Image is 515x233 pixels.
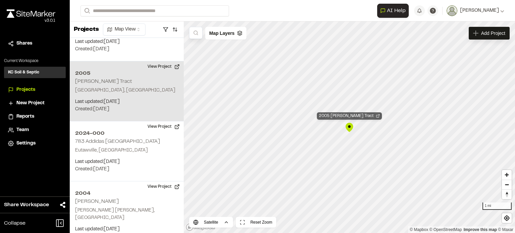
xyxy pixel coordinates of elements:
a: Shares [8,40,62,47]
h2: 2004 [75,189,178,197]
p: Projects [74,25,99,34]
img: rebrand.png [7,9,55,18]
p: Last updated: [DATE] [75,38,178,46]
span: Shares [16,40,32,47]
button: Find my location [502,213,512,223]
button: Satellite [189,217,233,228]
span: Share Workspace [4,201,49,209]
span: Reports [16,113,34,120]
h2: [PERSON_NAME] [75,199,119,204]
div: Open Project [317,112,382,120]
span: AI Help [387,7,406,15]
h2: 783 Addidas [GEOGRAPHIC_DATA] [75,139,160,144]
h3: KC Soil & Septic [8,69,39,75]
a: Settings [8,140,62,147]
a: Mapbox [410,227,428,232]
a: Maxar [498,227,513,232]
span: Map Layers [209,30,234,37]
span: [PERSON_NAME] [460,7,499,14]
span: Projects [16,86,35,94]
p: Created: [DATE] [75,46,178,53]
a: Reports [8,113,62,120]
div: 1 mi [482,202,512,210]
p: Last updated: [DATE] [75,98,178,106]
button: Reset Zoom [236,217,276,228]
p: Created: [DATE] [75,166,178,173]
p: Eutawville, [GEOGRAPHIC_DATA] [75,147,178,154]
p: [PERSON_NAME] [PERSON_NAME], [GEOGRAPHIC_DATA] [75,207,178,222]
button: Reset bearing to north [502,189,512,199]
img: User [447,5,457,16]
a: New Project [8,100,62,107]
div: Map marker [344,122,354,132]
span: New Project [16,100,45,107]
button: Zoom in [502,170,512,180]
p: Current Workspace [4,58,66,64]
a: Projects [8,86,62,94]
a: OpenStreetMap [430,227,462,232]
button: Search [80,5,93,16]
button: View Project [144,181,184,192]
p: Created: [DATE] [75,106,178,113]
h2: 2005 [75,69,178,77]
span: Collapse [4,219,25,227]
p: Last updated: [DATE] [75,158,178,166]
div: Open AI Assistant [377,4,411,18]
span: Team [16,126,29,134]
p: Last updated: [DATE] [75,226,178,233]
span: Settings [16,140,36,147]
button: Open AI Assistant [377,4,409,18]
button: Zoom out [502,180,512,189]
button: [PERSON_NAME] [447,5,504,16]
h2: 2024-000 [75,129,178,137]
a: Team [8,126,62,134]
span: Add Project [481,30,505,37]
a: Mapbox logo [186,223,215,231]
button: View Project [144,121,184,132]
div: Oh geez...please don't... [7,18,55,24]
button: View Project [144,61,184,72]
a: Map feedback [464,227,497,232]
p: [GEOGRAPHIC_DATA], [GEOGRAPHIC_DATA] [75,87,178,94]
h2: [PERSON_NAME] Tract [75,79,132,84]
canvas: Map [184,21,515,233]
